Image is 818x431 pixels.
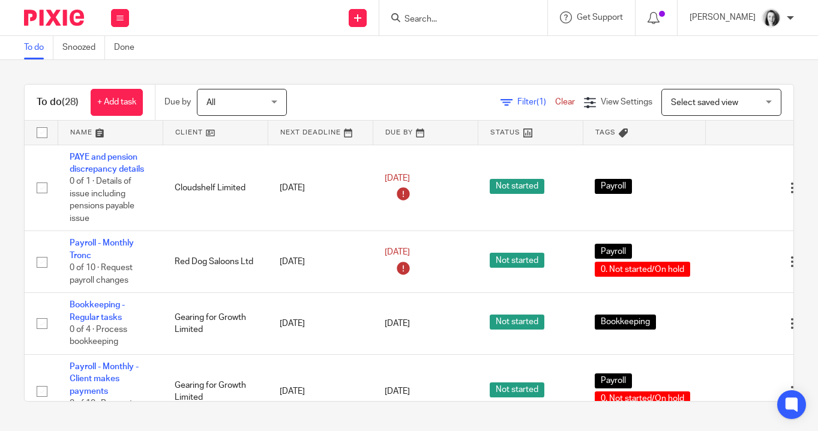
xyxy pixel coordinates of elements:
a: Done [114,36,143,59]
input: Search [403,14,511,25]
td: [DATE] [268,355,373,429]
a: Clear [555,98,575,106]
span: [DATE] [385,387,410,396]
span: Not started [490,179,544,194]
a: PAYE and pension discrepancy details [70,153,144,173]
span: 0. Not started/On hold [595,262,690,277]
td: Gearing for Growth Limited [163,355,268,429]
a: Snoozed [62,36,105,59]
span: Bookkeeping [595,315,656,330]
span: Not started [490,382,544,397]
a: To do [24,36,53,59]
span: Not started [490,315,544,330]
span: 0 of 4 · Process bookkeeping [70,325,127,346]
span: [DATE] [385,319,410,328]
span: Filter [517,98,555,106]
img: T1JH8BBNX-UMG48CW64-d2649b4fbe26-512.png [762,8,781,28]
span: 0 of 10 · Request payroll changes [70,264,133,285]
span: All [206,98,215,107]
span: View Settings [601,98,652,106]
span: Get Support [577,13,623,22]
span: 0 of 10 · Request payroll changes [70,399,133,420]
span: 0. Not started/On hold [595,391,690,406]
span: Not started [490,253,544,268]
td: Red Dog Saloons Ltd [163,231,268,293]
span: (28) [62,97,79,107]
span: Payroll [595,244,632,259]
span: (1) [537,98,546,106]
a: Payroll - Monthly Tronc [70,239,134,259]
a: Payroll - Monthly - Client makes payments [70,363,139,396]
a: + Add task [91,89,143,116]
p: Due by [164,96,191,108]
span: Tags [595,129,616,136]
span: 0 of 1 · Details of issue including pensions payable issue [70,177,134,223]
span: Select saved view [671,98,738,107]
span: Payroll [595,179,632,194]
h1: To do [37,96,79,109]
td: [DATE] [268,293,373,355]
td: [DATE] [268,231,373,293]
img: Pixie [24,10,84,26]
span: [DATE] [385,248,410,256]
td: [DATE] [268,145,373,231]
a: Bookkeeping - Regular tasks [70,301,125,321]
span: [DATE] [385,174,410,182]
span: Payroll [595,373,632,388]
p: [PERSON_NAME] [690,11,756,23]
td: Gearing for Growth Limited [163,293,268,355]
td: Cloudshelf Limited [163,145,268,231]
